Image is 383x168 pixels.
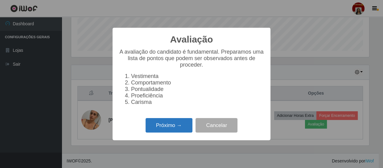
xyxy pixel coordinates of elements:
[196,118,237,133] button: Cancelar
[131,99,264,105] li: Carisma
[146,118,192,133] button: Próximo →
[131,80,264,86] li: Comportamento
[170,34,213,45] h2: Avaliação
[131,92,264,99] li: Proeficiência
[131,73,264,80] li: Vestimenta
[131,86,264,92] li: Pontualidade
[119,49,264,68] p: A avaliação do candidato é fundamental. Preparamos uma lista de pontos que podem ser observados a...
